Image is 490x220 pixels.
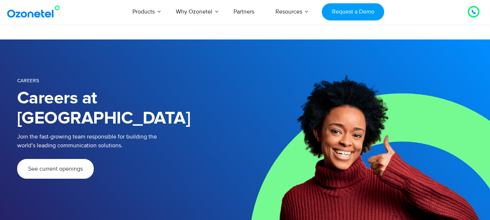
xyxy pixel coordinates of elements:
h1: Careers at [GEOGRAPHIC_DATA] [17,88,245,129]
a: See current openings [17,159,94,179]
span: See current openings [28,166,83,172]
span: Careers [17,77,39,84]
p: Join the fast-growing team responsible for building the world’s leading communication solutions. [17,132,234,150]
a: Request a Demo [322,3,384,20]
